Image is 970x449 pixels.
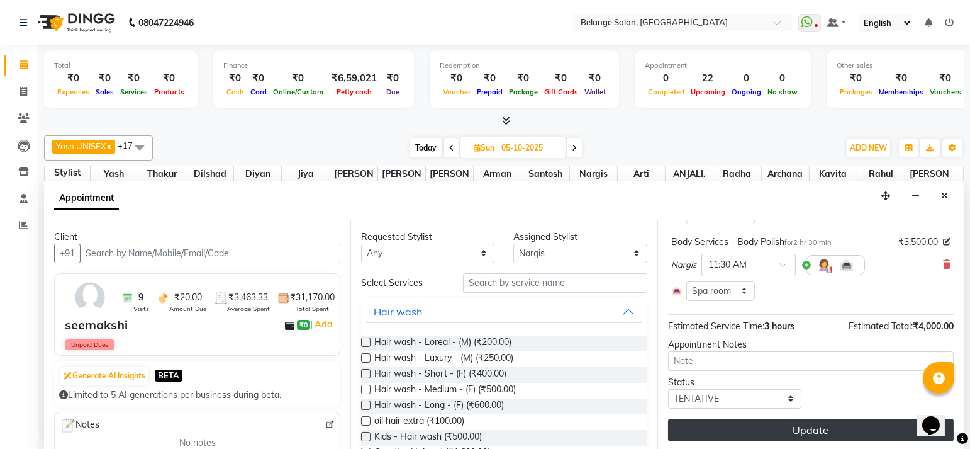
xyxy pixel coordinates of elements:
[54,71,92,86] div: ₹0
[92,88,117,96] span: Sales
[671,236,832,249] div: Body Services - Body Polish
[270,88,326,96] span: Online/Custom
[713,166,761,182] span: Radha
[56,141,106,151] span: Yash UNISEX
[378,166,425,208] span: [PERSON_NAME] (U)
[440,71,474,86] div: ₹0
[410,138,442,157] span: Today
[65,315,128,334] div: seemakshi
[521,166,569,182] span: Santosh
[463,273,647,293] input: Search by service name
[762,166,809,182] span: Archana
[927,88,964,96] span: Vouchers
[59,389,335,402] div: Limited to 5 AI generations per business during beta.
[374,399,504,414] span: Hair wash - Long - (F) (₹600.00)
[383,88,403,96] span: Due
[668,321,764,332] span: Estimated Service Time:
[513,230,647,244] div: Assigned Stylist
[810,166,857,182] span: Kavita
[474,71,506,86] div: ₹0
[645,71,688,86] div: 0
[668,419,954,441] button: Update
[374,367,506,383] span: Hair wash - Short - (F) (₹400.00)
[106,141,111,151] a: x
[169,304,206,314] span: Amount Due
[247,88,270,96] span: Card
[174,291,202,304] span: ₹20.00
[935,186,954,206] button: Close
[117,71,151,86] div: ₹0
[91,166,138,195] span: Yash UNISEX
[270,71,326,86] div: ₹0
[898,236,938,249] span: ₹3,500.00
[764,321,794,332] span: 3 hours
[352,276,453,290] div: Select Services
[54,244,81,263] button: +91
[330,166,377,195] span: [PERSON_NAME]
[310,317,335,332] span: |
[849,321,913,332] span: Estimated Total:
[817,258,832,273] img: Hairdresser.png
[297,320,310,330] span: ₹0
[857,166,905,182] span: Rahul
[138,166,186,195] span: Thakur UNISEX
[927,71,964,86] div: ₹0
[65,339,114,350] span: Unpaid Dues
[282,166,329,182] span: Jiya
[361,230,494,244] div: Requested Stylist
[541,71,581,86] div: ₹0
[905,166,953,195] span: [PERSON_NAME]
[793,238,832,247] span: 2 hr 30 min
[228,291,268,304] span: ₹3,463.33
[290,291,335,304] span: ₹31,170.00
[668,338,954,351] div: Appointment Notes
[541,88,581,96] span: Gift Cards
[688,71,728,86] div: 22
[118,140,142,151] span: +17
[913,321,954,332] span: ₹4,000.00
[440,60,609,71] div: Redemption
[151,88,187,96] span: Products
[837,88,876,96] span: Packages
[186,166,233,182] span: dilshad
[570,166,617,182] span: Nargis
[645,60,801,71] div: Appointment
[72,279,108,315] img: avatar
[366,300,642,323] button: Hair wash
[326,71,382,86] div: ₹6,59,021
[54,187,119,210] span: Appointment
[850,143,887,152] span: ADD NEW
[374,430,482,446] span: Kids - Hair wash (₹500.00)
[581,88,609,96] span: Wallet
[876,71,927,86] div: ₹0
[764,88,801,96] span: No show
[227,304,270,314] span: Average Spent
[80,244,340,263] input: Search by Name/Mobile/Email/Code
[374,336,511,351] span: Hair wash - Loreal - (M) (₹200.00)
[54,88,92,96] span: Expenses
[839,258,854,273] img: Interior.png
[382,71,404,86] div: ₹0
[247,71,270,86] div: ₹0
[60,367,148,385] button: Generate AI Insights
[92,71,117,86] div: ₹0
[471,143,498,152] span: Sun
[374,383,516,399] span: Hair wash - Medium - (F) (₹500.00)
[847,139,890,157] button: ADD NEW
[764,71,801,86] div: 0
[138,291,143,304] span: 9
[133,304,149,314] span: Visits
[60,418,99,434] span: Notes
[618,166,665,182] span: Arti
[671,259,696,271] span: Nargis
[666,166,713,182] span: ANJALI.
[223,88,247,96] span: Cash
[671,285,683,297] img: Interior.png
[374,304,422,319] div: Hair wash
[506,71,541,86] div: ₹0
[223,71,247,86] div: ₹0
[426,166,473,195] span: [PERSON_NAME]
[917,399,957,436] iframe: chat widget
[474,166,521,182] span: Arman
[155,370,182,382] span: BETA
